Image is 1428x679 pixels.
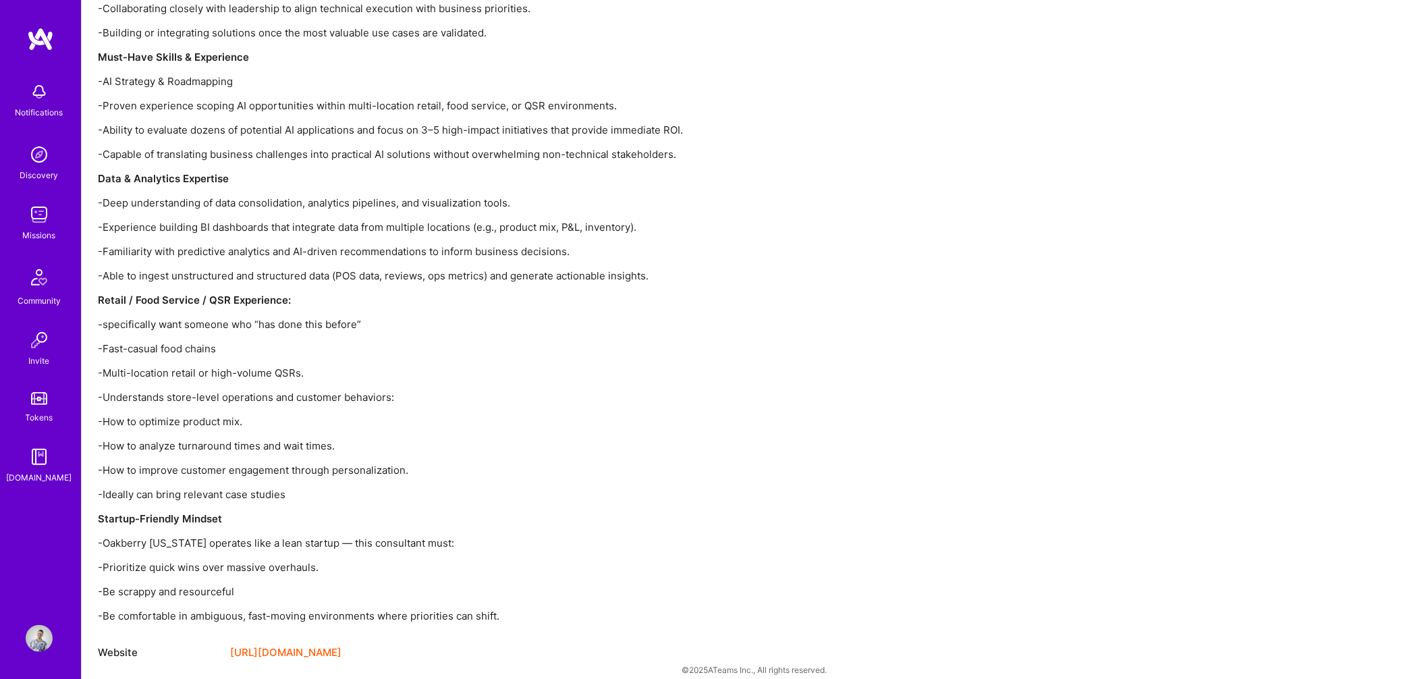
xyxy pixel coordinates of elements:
[98,560,908,574] p: -Prioritize quick wins over massive overhauls.
[98,342,908,356] p: -Fast-casual food chains
[98,269,908,283] p: -Able to ingest unstructured and structured data (POS data, reviews, ops metrics) and generate ac...
[7,470,72,485] div: [DOMAIN_NAME]
[98,99,908,113] p: -Proven experience scoping AI opportunities within multi-location retail, food service, or QSR en...
[98,390,908,404] p: -Understands store-level operations and customer behaviors:
[98,220,908,234] p: -Experience building BI dashboards that integrate data from multiple locations (e.g., product mix...
[29,354,50,368] div: Invite
[16,105,63,119] div: Notifications
[98,512,222,525] strong: Startup-Friendly Mindset
[230,645,341,661] a: [URL][DOMAIN_NAME]
[31,392,47,405] img: tokens
[26,78,53,105] img: bell
[98,463,908,477] p: -How to improve customer engagement through personalization.
[98,439,908,453] p: -How to analyze turnaround times and wait times.
[23,261,55,294] img: Community
[98,609,908,623] p: -Be comfortable in ambiguous, fast-moving environments where priorities can shift.
[98,123,908,137] p: -Ability to evaluate dozens of potential AI applications and focus on 3–5 high-impact initiatives...
[98,317,908,331] p: -specifically want someone who “has done this before”
[26,141,53,168] img: discovery
[22,625,56,652] a: User Avatar
[23,228,56,242] div: Missions
[98,172,229,185] strong: Data & Analytics Expertise
[98,74,908,88] p: -AI Strategy & Roadmapping
[98,487,908,501] p: -Ideally can bring relevant case studies
[98,244,908,259] p: -Familiarity with predictive analytics and AI-driven recommendations to inform business decisions.
[98,536,908,550] p: -Oakberry [US_STATE] operates like a lean startup — this consultant must:
[98,645,219,661] div: Website
[98,366,908,380] p: -Multi-location retail or high-volume QSRs.
[26,625,53,652] img: User Avatar
[18,294,61,308] div: Community
[26,201,53,228] img: teamwork
[98,294,291,306] strong: Retail / Food Service / QSR Experience:
[26,327,53,354] img: Invite
[98,147,908,161] p: -Capable of translating business challenges into practical AI solutions without overwhelming non-...
[20,168,59,182] div: Discovery
[98,1,908,16] p: -Collaborating closely with leadership to align technical execution with business priorities.
[98,51,249,63] strong: Must-Have Skills & Experience
[98,196,908,210] p: -Deep understanding of data consolidation, analytics pipelines, and visualization tools.
[26,443,53,470] img: guide book
[27,27,54,51] img: logo
[98,26,908,40] p: -Building or integrating solutions once the most valuable use cases are validated.
[98,414,908,429] p: -How to optimize product mix.
[26,410,53,425] div: Tokens
[98,585,908,599] p: -Be scrappy and resourceful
